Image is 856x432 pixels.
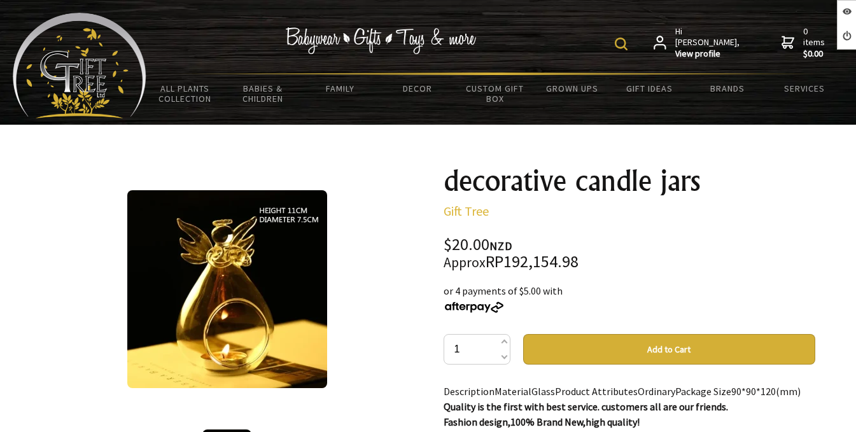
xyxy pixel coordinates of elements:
[803,25,827,60] span: 0 items
[379,75,456,102] a: Decor
[13,13,146,118] img: Babyware - Gifts - Toys and more...
[615,38,628,50] img: product search
[444,283,815,314] div: or 4 payments of $5.00 with
[444,203,489,219] a: Gift Tree
[689,75,766,102] a: Brands
[782,26,827,60] a: 0 items$0.00
[444,302,505,313] img: Afterpay
[675,26,741,60] span: Hi [PERSON_NAME],
[611,75,689,102] a: Gift Ideas
[456,75,534,112] a: Custom Gift Box
[444,237,815,270] div: $20.00 RP192,154.98
[489,239,512,253] span: NZD
[146,75,224,112] a: All Plants Collection
[224,75,302,112] a: Babies & Children
[523,334,815,365] button: Add to Cart
[444,254,486,271] small: Approx
[654,26,741,60] a: Hi [PERSON_NAME],View profile
[285,27,476,54] img: Babywear - Gifts - Toys & more
[766,75,843,102] a: Services
[803,48,827,60] strong: $0.00
[533,75,611,102] a: Grown Ups
[444,165,815,196] h1: decorative candle jars
[127,190,327,388] img: decorative candle jars
[301,75,379,102] a: Family
[675,48,741,60] strong: View profile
